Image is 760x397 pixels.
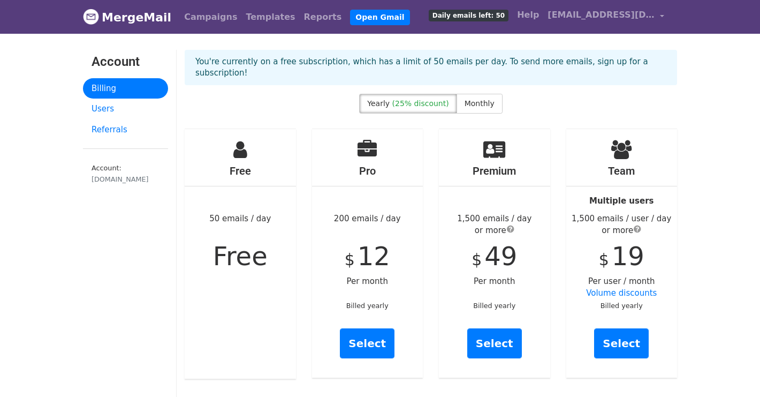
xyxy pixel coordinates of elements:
[213,241,268,271] span: Free
[345,250,355,269] span: $
[566,129,678,378] div: Per user / month
[340,328,394,358] a: Select
[92,54,159,70] h3: Account
[601,302,643,310] small: Billed yearly
[594,328,649,358] a: Select
[467,328,522,358] a: Select
[83,119,168,140] a: Referrals
[548,9,655,21] span: [EMAIL_ADDRESS][DOMAIN_NAME]
[429,10,508,21] span: Daily emails left: 50
[439,129,550,378] div: Per month
[92,174,159,184] div: [DOMAIN_NAME]
[424,4,513,26] a: Daily emails left: 50
[83,78,168,99] a: Billing
[312,164,423,177] h4: Pro
[566,164,678,177] h4: Team
[484,241,517,271] span: 49
[195,56,666,79] p: You're currently on a free subscription, which has a limit of 50 emails per day. To send more ema...
[586,288,657,298] a: Volume discounts
[358,241,390,271] span: 12
[180,6,241,28] a: Campaigns
[566,213,678,237] div: 1,500 emails / user / day or more
[350,10,409,25] a: Open Gmail
[612,241,644,271] span: 19
[439,213,550,237] div: 1,500 emails / day or more
[589,196,653,206] strong: Multiple users
[92,164,159,184] small: Account:
[185,164,296,177] h4: Free
[346,302,389,310] small: Billed yearly
[83,6,171,28] a: MergeMail
[513,4,543,26] a: Help
[465,99,495,108] span: Monthly
[241,6,299,28] a: Templates
[83,99,168,119] a: Users
[83,9,99,25] img: MergeMail logo
[543,4,668,29] a: [EMAIL_ADDRESS][DOMAIN_NAME]
[312,129,423,378] div: 200 emails / day Per month
[473,302,515,310] small: Billed yearly
[367,99,390,108] span: Yearly
[185,129,296,379] div: 50 emails / day
[472,250,482,269] span: $
[599,250,609,269] span: $
[392,99,449,108] span: (25% discount)
[300,6,346,28] a: Reports
[439,164,550,177] h4: Premium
